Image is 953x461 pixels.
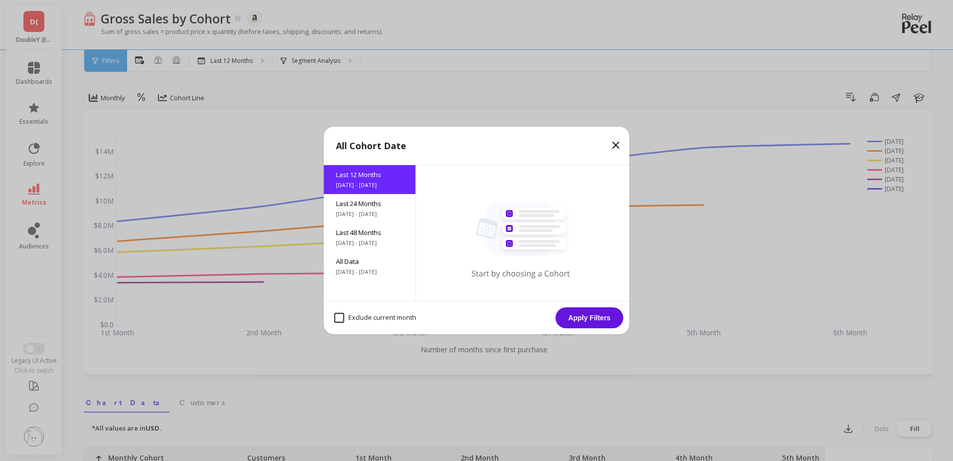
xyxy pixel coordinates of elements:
[336,210,404,218] span: [DATE] - [DATE]
[336,170,404,179] span: Last 12 Months
[336,239,404,247] span: [DATE] - [DATE]
[336,181,404,189] span: [DATE] - [DATE]
[336,257,404,266] span: All Data
[334,313,416,323] span: Exclude current month
[556,307,624,328] button: Apply Filters
[336,268,404,276] span: [DATE] - [DATE]
[336,228,404,237] span: Last 48 Months
[336,139,406,153] p: All Cohort Date
[336,199,404,208] span: Last 24 Months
